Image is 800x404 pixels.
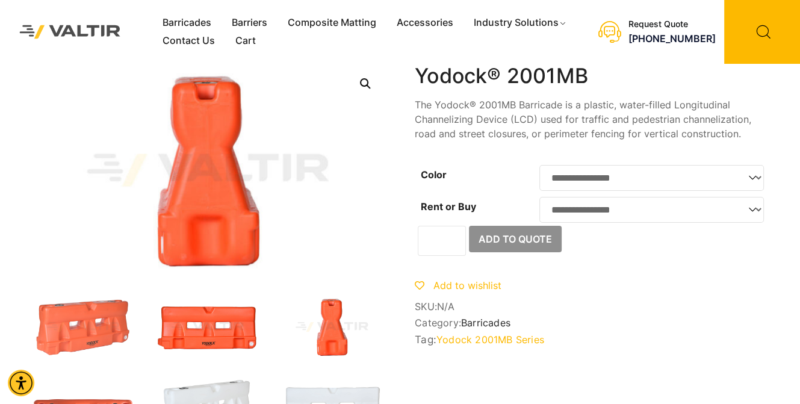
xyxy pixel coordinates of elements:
[279,295,385,359] img: An orange traffic cone with a wide base and a tapered top, designed for road safety and traffic m...
[355,73,376,95] a: Open this option
[628,19,716,30] div: Request Quote
[152,14,222,32] a: Barricades
[415,98,770,141] p: The Yodock® 2001MB Barricade is a plastic, water-filled Longitudinal Channelizing Device (LCD) us...
[464,14,577,32] a: Industry Solutions
[415,317,770,329] span: Category:
[415,301,770,312] span: SKU:
[222,14,278,32] a: Barriers
[30,295,137,359] img: 2001MB_Org_3Q.jpg
[8,370,34,396] div: Accessibility Menu
[418,226,466,256] input: Product quantity
[278,14,386,32] a: Composite Matting
[437,300,455,312] span: N/A
[421,200,476,213] label: Rent or Buy
[421,169,447,181] label: Color
[415,64,770,89] h1: Yodock® 2001MB
[152,32,225,50] a: Contact Us
[415,279,501,291] a: Add to wishlist
[469,226,562,252] button: Add to Quote
[225,32,266,50] a: Cart
[415,334,770,346] span: Tag:
[461,317,510,329] a: Barricades
[9,14,131,49] img: Valtir Rentals
[386,14,464,32] a: Accessories
[433,279,501,291] span: Add to wishlist
[155,295,261,359] img: An orange traffic barrier with two rectangular openings and a logo, designed for road safety and ...
[628,33,716,45] a: call (888) 496-3625
[436,334,544,346] a: Yodock 2001MB Series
